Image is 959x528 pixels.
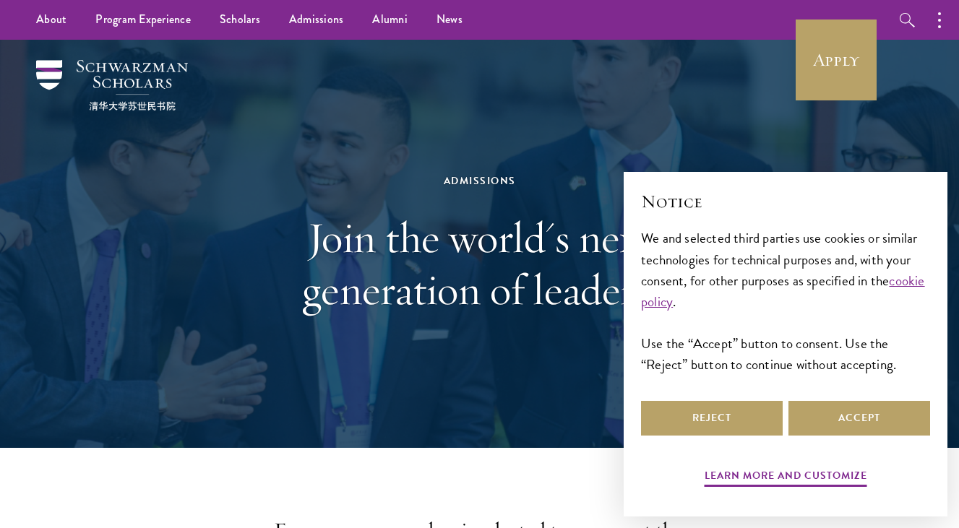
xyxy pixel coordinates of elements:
button: Learn more and customize [705,467,867,489]
h2: Notice [641,189,930,214]
a: cookie policy [641,270,925,312]
button: Reject [641,401,783,436]
h1: Join the world's next generation of leaders. [231,212,729,316]
img: Schwarzman Scholars [36,60,188,111]
a: Apply [796,20,877,100]
div: We and selected third parties use cookies or similar technologies for technical purposes and, wit... [641,228,930,374]
button: Accept [788,401,930,436]
div: Admissions [231,172,729,190]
